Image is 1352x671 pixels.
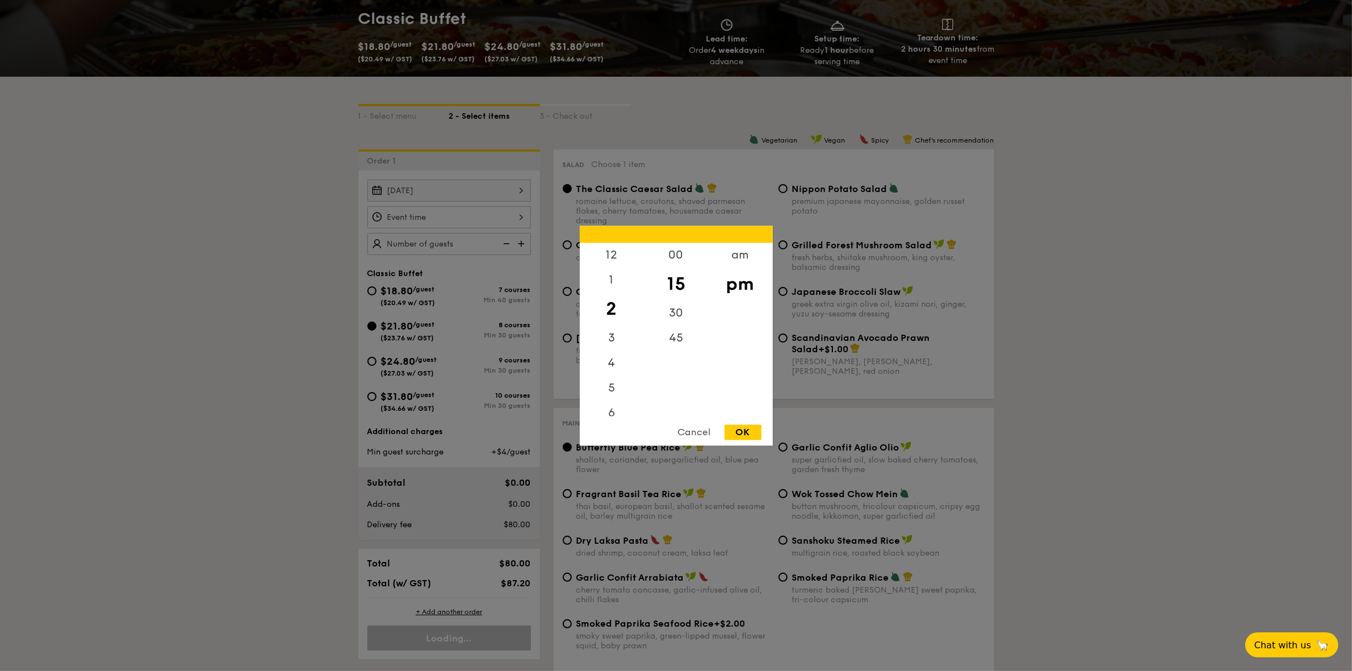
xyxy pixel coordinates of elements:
span: Chat with us [1254,640,1311,651]
div: 4 [580,351,644,376]
div: 3 [580,326,644,351]
div: Cancel [667,424,722,440]
div: 15 [644,268,708,301]
div: 30 [644,301,708,326]
div: 2 [580,293,644,326]
button: Chat with us🦙 [1245,632,1338,657]
div: 5 [580,376,644,401]
div: am [708,243,772,268]
div: 12 [580,243,644,268]
div: OK [725,424,761,440]
div: pm [708,268,772,301]
div: 45 [644,326,708,351]
div: 1 [580,268,644,293]
div: 6 [580,401,644,426]
div: 00 [644,243,708,268]
span: 🦙 [1316,639,1329,652]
